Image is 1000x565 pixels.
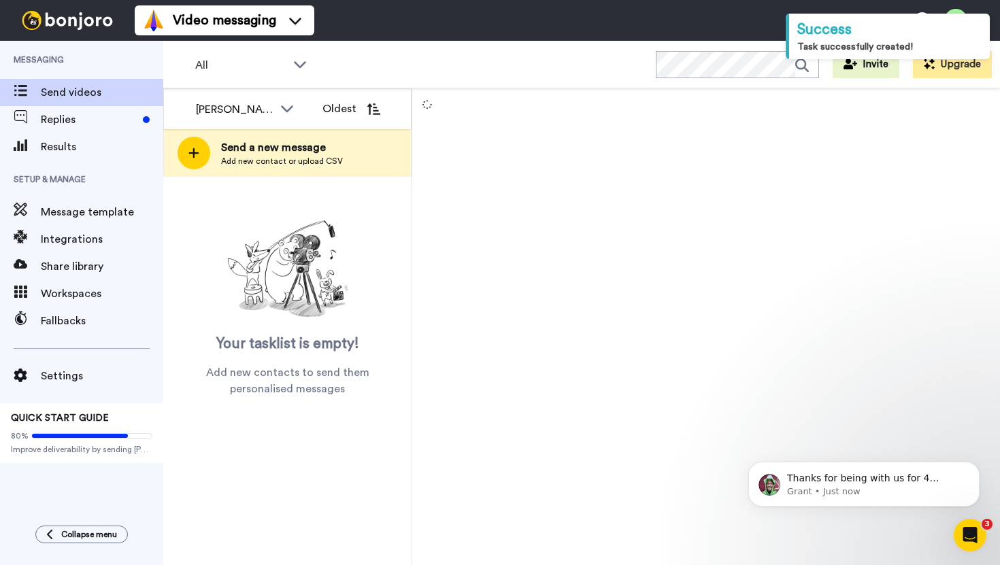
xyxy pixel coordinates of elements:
[41,84,163,101] span: Send videos
[41,204,163,220] span: Message template
[41,231,163,247] span: Integrations
[11,444,152,455] span: Improve deliverability by sending [PERSON_NAME]’s from your own email
[11,430,29,441] span: 80%
[954,519,986,551] iframe: Intercom live chat
[216,334,359,354] span: Your tasklist is empty!
[143,10,165,31] img: vm-color.svg
[184,364,391,397] span: Add new contacts to send them personalised messages
[11,413,109,423] span: QUICK START GUIDE
[41,139,163,155] span: Results
[833,51,899,78] button: Invite
[41,112,137,128] span: Replies
[982,519,993,530] span: 3
[913,51,992,78] button: Upgrade
[220,215,356,324] img: ready-set-action.png
[797,40,982,54] div: Task successfully created!
[35,526,128,543] button: Collapse menu
[728,433,1000,528] iframe: Intercom notifications message
[221,156,343,167] span: Add new contact or upload CSV
[41,368,163,384] span: Settings
[173,11,276,30] span: Video messaging
[221,139,343,156] span: Send a new message
[61,529,117,540] span: Collapse menu
[41,313,163,329] span: Fallbacks
[196,101,273,118] div: [PERSON_NAME]
[797,19,982,40] div: Success
[41,286,163,302] span: Workspaces
[16,11,118,30] img: bj-logo-header-white.svg
[312,95,390,122] button: Oldest
[195,57,286,73] span: All
[41,258,163,275] span: Share library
